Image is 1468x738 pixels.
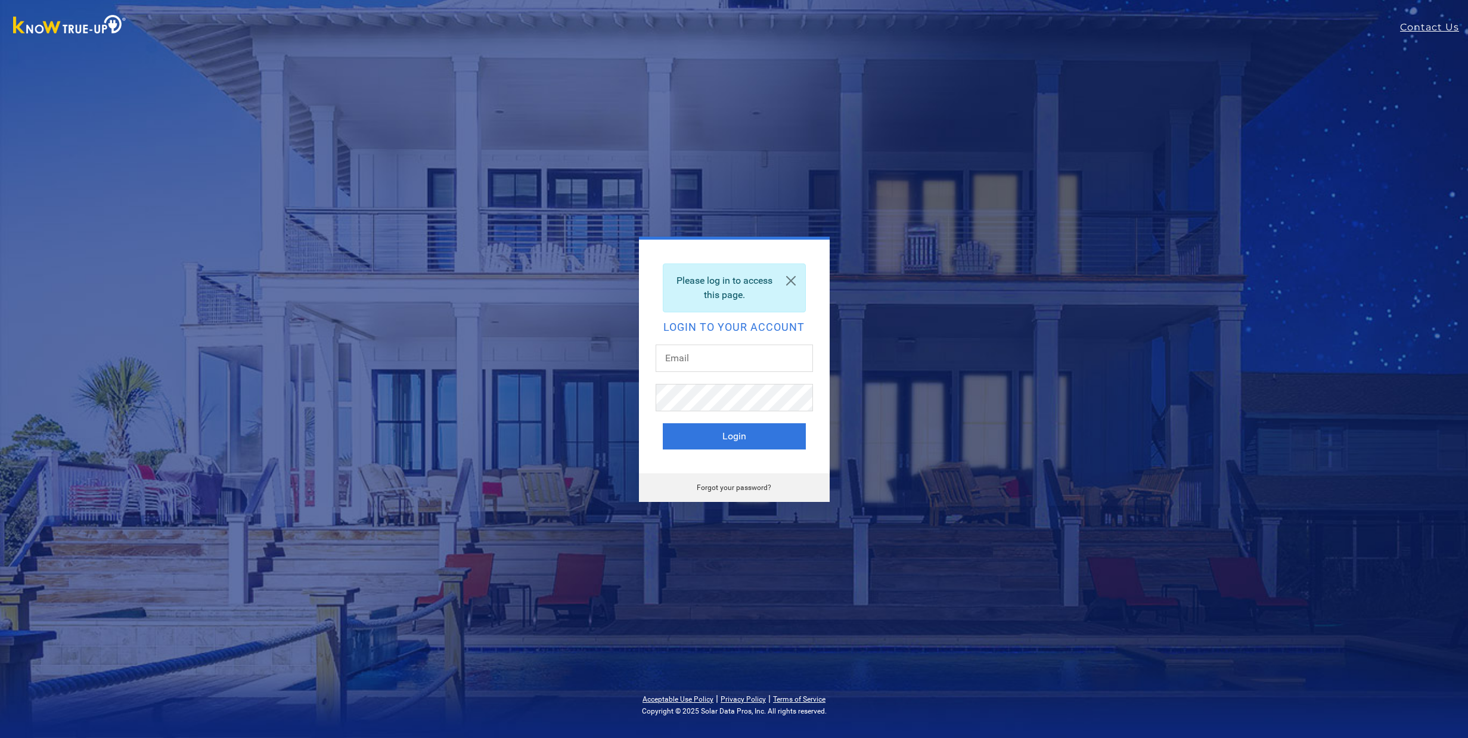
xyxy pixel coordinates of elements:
[777,264,805,297] a: Close
[716,693,718,704] span: |
[721,695,766,703] a: Privacy Policy
[768,693,771,704] span: |
[643,695,713,703] a: Acceptable Use Policy
[7,13,132,39] img: Know True-Up
[773,695,825,703] a: Terms of Service
[663,263,806,312] div: Please log in to access this page.
[663,322,806,333] h2: Login to your account
[1400,20,1468,35] a: Contact Us
[656,345,813,372] input: Email
[663,423,806,449] button: Login
[697,483,771,492] a: Forgot your password?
